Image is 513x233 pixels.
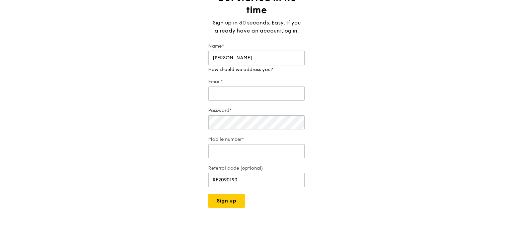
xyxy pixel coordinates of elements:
a: log in [283,27,297,35]
label: Mobile number* [208,136,305,143]
label: Password* [208,107,305,114]
div: How should we address you? [208,66,305,73]
label: Email* [208,78,305,85]
label: Name* [208,43,305,50]
span: . [297,27,299,34]
button: Sign up [208,194,245,208]
label: Referral code (optional) [208,165,305,172]
span: Sign up in 30 seconds. Easy. If you already have an account, [213,19,301,34]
